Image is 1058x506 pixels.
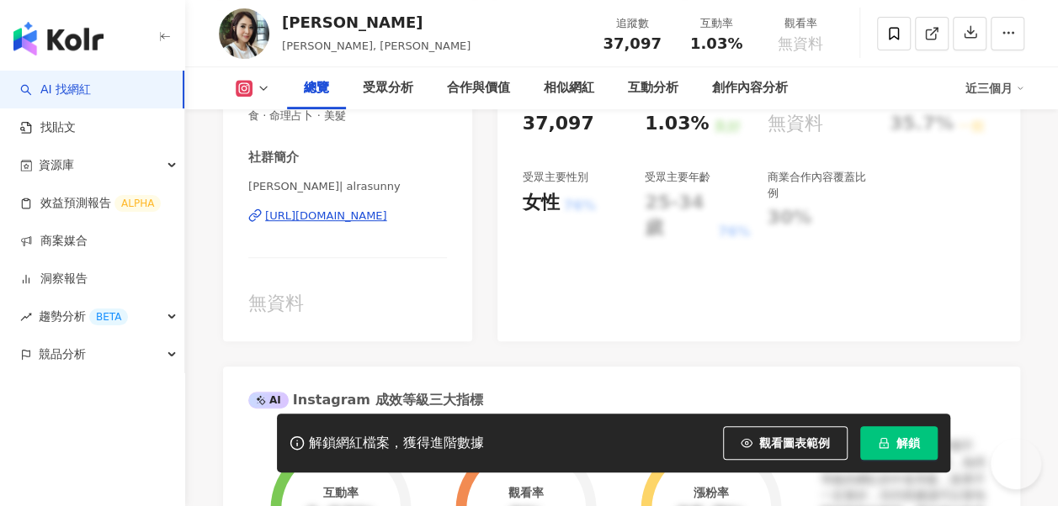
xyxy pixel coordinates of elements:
div: 相似網紅 [544,78,594,98]
div: 互動率 [323,486,359,499]
div: 女性 [523,190,560,216]
div: 無資料 [248,291,447,317]
span: 競品分析 [39,335,86,373]
span: rise [20,311,32,323]
a: 洞察報告 [20,271,88,287]
span: lock [878,437,890,449]
div: 社群簡介 [248,149,299,166]
span: 解鎖 [896,436,920,450]
div: BETA [89,308,128,325]
img: logo [13,22,104,55]
div: 1.03% [645,111,709,137]
span: 1.03% [690,35,742,52]
div: 觀看率 [768,15,832,32]
a: searchAI 找網紅 [20,82,91,98]
span: 無資料 [778,35,823,52]
div: 解鎖網紅檔案，獲得進階數據 [309,435,484,452]
div: 受眾主要性別 [523,170,588,185]
div: 互動分析 [628,78,678,98]
div: 互動率 [684,15,748,32]
span: 37,097 [603,34,661,52]
span: 觀看圖表範例 [759,436,830,450]
div: 合作與價值 [447,78,510,98]
span: [PERSON_NAME], [PERSON_NAME] [282,40,471,52]
a: 效益預測報告ALPHA [20,195,161,212]
div: [PERSON_NAME] [282,12,471,33]
div: 觀看率 [508,486,544,499]
span: 趨勢分析 [39,298,128,335]
div: Instagram 成效等級三大指標 [248,391,482,409]
a: 找貼文 [20,119,76,136]
button: 觀看圖表範例 [723,426,848,460]
a: [URL][DOMAIN_NAME] [248,208,447,224]
div: 追蹤數 [600,15,664,32]
div: 受眾分析 [363,78,413,98]
div: 37,097 [523,111,594,137]
a: 商案媒合 [20,233,88,250]
div: 受眾主要年齡 [645,170,710,185]
div: AI [248,392,289,408]
div: 創作內容分析 [712,78,788,98]
img: KOL Avatar [219,8,269,59]
span: 資源庫 [39,146,74,184]
div: 近三個月 [965,75,1024,102]
button: 解鎖 [860,426,938,460]
span: [PERSON_NAME]| alrasunny [248,179,447,194]
div: 無資料 [767,111,822,137]
div: [URL][DOMAIN_NAME] [265,208,387,224]
div: 總覽 [304,78,329,98]
div: 漲粉率 [694,486,729,499]
div: 商業合作內容覆蓋比例 [767,170,872,200]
